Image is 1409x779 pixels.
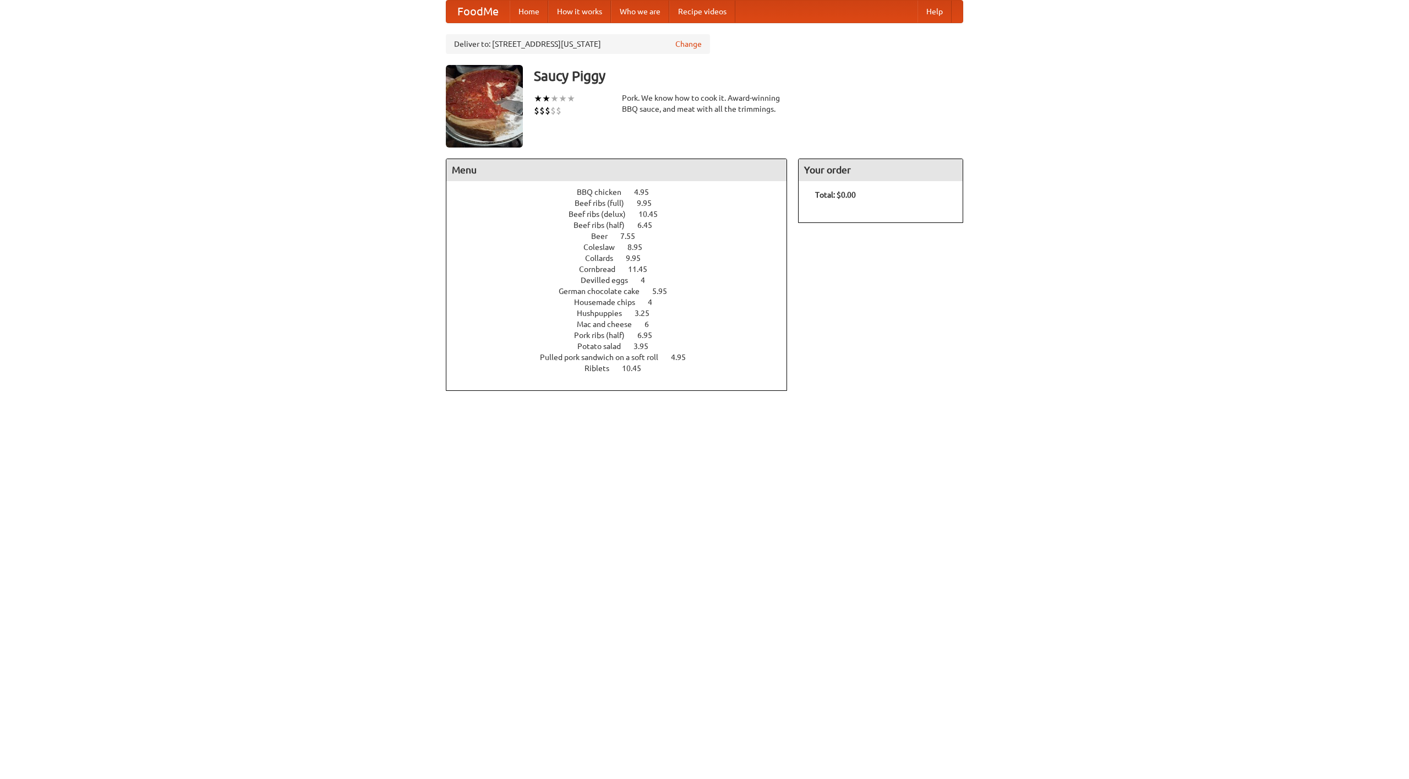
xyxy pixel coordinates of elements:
li: ★ [567,92,575,105]
span: Potato salad [577,342,632,351]
b: Total: $0.00 [815,190,856,199]
span: 4.95 [634,188,660,197]
a: Who we are [611,1,669,23]
span: 3.25 [635,309,660,318]
span: Collards [585,254,624,263]
span: 9.95 [637,199,663,208]
h3: Saucy Piggy [534,65,963,87]
a: Help [918,1,952,23]
a: Collards 9.95 [585,254,661,263]
li: ★ [542,92,550,105]
a: Devilled eggs 4 [581,276,665,285]
a: Pork ribs (half) 6.95 [574,331,673,340]
a: Recipe videos [669,1,735,23]
a: Beef ribs (full) 9.95 [575,199,672,208]
span: Cornbread [579,265,626,274]
span: 5.95 [652,287,678,296]
span: Beef ribs (full) [575,199,635,208]
div: Pork. We know how to cook it. Award-winning BBQ sauce, and meat with all the trimmings. [622,92,787,115]
a: FoodMe [446,1,510,23]
a: Home [510,1,548,23]
span: German chocolate cake [559,287,651,296]
span: Beef ribs (half) [574,221,636,230]
span: 9.95 [626,254,652,263]
li: $ [545,105,550,117]
a: Pulled pork sandwich on a soft roll 4.95 [540,353,706,362]
li: ★ [559,92,567,105]
a: German chocolate cake 5.95 [559,287,687,296]
span: 4.95 [671,353,697,362]
li: $ [556,105,561,117]
span: Beef ribs (delux) [569,210,637,219]
span: 6 [645,320,660,329]
a: Cornbread 11.45 [579,265,668,274]
img: angular.jpg [446,65,523,148]
div: Deliver to: [STREET_ADDRESS][US_STATE] [446,34,710,54]
span: 6.95 [637,331,663,340]
li: ★ [550,92,559,105]
span: 4 [648,298,663,307]
span: 6.45 [637,221,663,230]
span: 4 [641,276,656,285]
span: 7.55 [620,232,646,241]
a: Beef ribs (half) 6.45 [574,221,673,230]
a: Mac and cheese 6 [577,320,669,329]
a: Coleslaw 8.95 [583,243,663,252]
span: 8.95 [627,243,653,252]
h4: Your order [799,159,963,181]
li: $ [539,105,545,117]
span: 11.45 [628,265,658,274]
h4: Menu [446,159,787,181]
span: Riblets [585,364,620,373]
a: Housemade chips 4 [574,298,673,307]
li: ★ [534,92,542,105]
a: Beef ribs (delux) 10.45 [569,210,678,219]
a: Hushpuppies 3.25 [577,309,670,318]
span: 10.45 [638,210,669,219]
span: Pork ribs (half) [574,331,636,340]
span: Hushpuppies [577,309,633,318]
a: Riblets 10.45 [585,364,662,373]
a: BBQ chicken 4.95 [577,188,669,197]
span: Devilled eggs [581,276,639,285]
li: $ [550,105,556,117]
span: Mac and cheese [577,320,643,329]
a: Potato salad 3.95 [577,342,669,351]
a: Change [675,39,702,50]
span: Pulled pork sandwich on a soft roll [540,353,669,362]
span: BBQ chicken [577,188,632,197]
a: How it works [548,1,611,23]
li: $ [534,105,539,117]
span: Beer [591,232,619,241]
a: Beer 7.55 [591,232,656,241]
span: 3.95 [633,342,659,351]
span: Coleslaw [583,243,626,252]
span: 10.45 [622,364,652,373]
span: Housemade chips [574,298,646,307]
